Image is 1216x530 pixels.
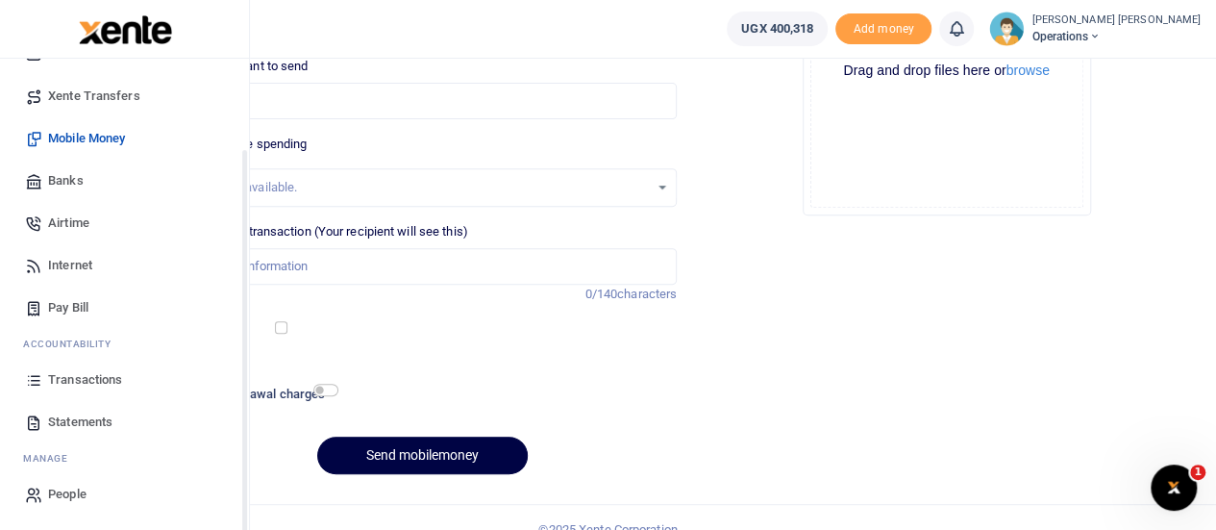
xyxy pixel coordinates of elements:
label: Memo for this transaction (Your recipient will see this) [168,222,468,241]
a: Xente Transfers [15,75,234,117]
input: UGX [168,83,677,119]
a: Statements [15,401,234,443]
div: No options available. [183,178,649,197]
span: 0/140 [585,287,618,301]
img: profile-user [989,12,1024,46]
a: Pay Bill [15,287,234,329]
iframe: Intercom live chat [1151,465,1197,511]
a: UGX 400,318 [727,12,828,46]
button: Send mobilemoney [317,437,528,474]
span: Airtime [48,214,89,233]
span: anage [33,451,68,466]
li: Ac [15,329,234,359]
a: Internet [15,244,234,287]
span: Xente Transfers [48,87,140,106]
input: Enter extra information [168,248,677,285]
img: logo-large [79,15,172,44]
a: profile-user [PERSON_NAME] [PERSON_NAME] Operations [989,12,1201,46]
small: [PERSON_NAME] [PERSON_NAME] [1031,13,1201,29]
span: Mobile Money [48,129,125,148]
span: Statements [48,413,112,432]
a: Add money [835,20,931,35]
a: logo-small logo-large logo-large [77,21,172,36]
div: Drag and drop files here or [811,62,1082,80]
span: 1 [1190,465,1205,480]
a: Airtime [15,202,234,244]
a: People [15,473,234,516]
li: M [15,443,234,473]
span: Add money [835,13,931,45]
a: Mobile Money [15,117,234,160]
span: characters [617,287,677,301]
a: Banks [15,160,234,202]
span: People [48,485,87,504]
li: Toup your wallet [835,13,931,45]
span: UGX 400,318 [741,19,813,38]
button: browse [1006,63,1050,77]
a: Transactions [15,359,234,401]
span: Transactions [48,370,122,390]
span: Banks [48,171,84,190]
span: Pay Bill [48,298,88,317]
span: Internet [48,256,92,275]
span: countability [37,337,111,351]
span: Operations [1031,28,1201,45]
li: Wallet ballance [719,12,835,46]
